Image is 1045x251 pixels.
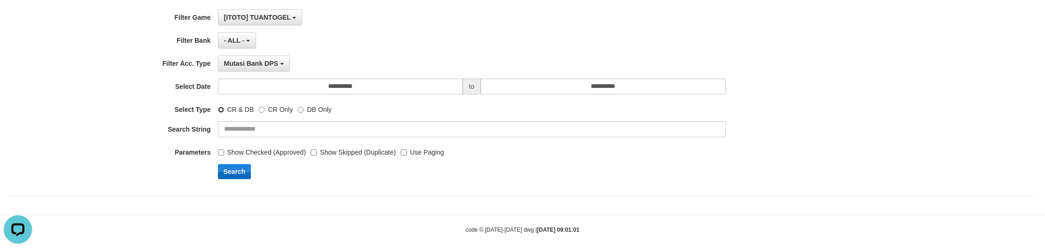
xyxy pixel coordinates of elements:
[218,144,306,157] label: Show Checked (Approved)
[224,37,245,44] span: - ALL -
[224,14,291,21] span: [ITOTO] TUANTOGEL
[258,102,293,114] label: CR Only
[297,102,331,114] label: DB Only
[4,4,32,32] button: Open LiveChat chat widget
[218,32,256,48] button: - ALL -
[311,144,396,157] label: Show Skipped (Duplicate)
[224,60,278,67] span: Mutasi Bank DPS
[258,107,265,113] input: CR Only
[401,144,444,157] label: Use Paging
[218,149,224,156] input: Show Checked (Approved)
[466,227,579,233] small: code © [DATE]-[DATE] dwg |
[463,78,481,94] span: to
[218,164,251,179] button: Search
[218,102,254,114] label: CR & DB
[401,149,407,156] input: Use Paging
[297,107,304,113] input: DB Only
[311,149,317,156] input: Show Skipped (Duplicate)
[537,227,579,233] strong: [DATE] 09:01:01
[218,9,303,25] button: [ITOTO] TUANTOGEL
[218,55,290,71] button: Mutasi Bank DPS
[218,107,224,113] input: CR & DB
